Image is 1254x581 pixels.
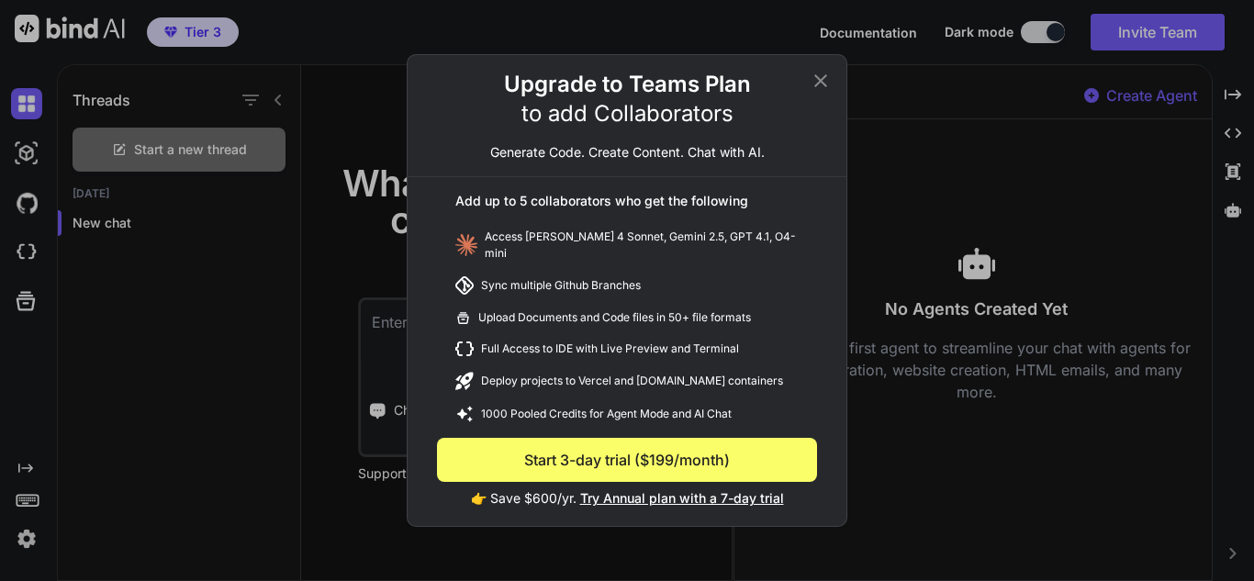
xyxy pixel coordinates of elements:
[437,397,817,430] div: 1000 Pooled Credits for Agent Mode and AI Chat
[580,490,784,506] span: Try Annual plan with a 7-day trial
[504,70,751,99] h2: Upgrade to Teams Plan
[437,269,817,302] div: Sync multiple Github Branches
[490,143,765,162] p: Generate Code. Create Content. Chat with AI.
[437,192,817,221] div: Add up to 5 collaborators who get the following
[521,99,733,128] p: to add Collaborators
[437,221,817,269] div: Access [PERSON_NAME] 4 Sonnet, Gemini 2.5, GPT 4.1, O4-mini
[437,482,817,508] p: 👉 Save $600/yr.
[437,333,817,364] div: Full Access to IDE with Live Preview and Terminal
[437,364,817,397] div: Deploy projects to Vercel and [DOMAIN_NAME] containers
[437,438,817,482] button: Start 3-day trial ($199/month)
[437,302,817,333] div: Upload Documents and Code files in 50+ file formats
